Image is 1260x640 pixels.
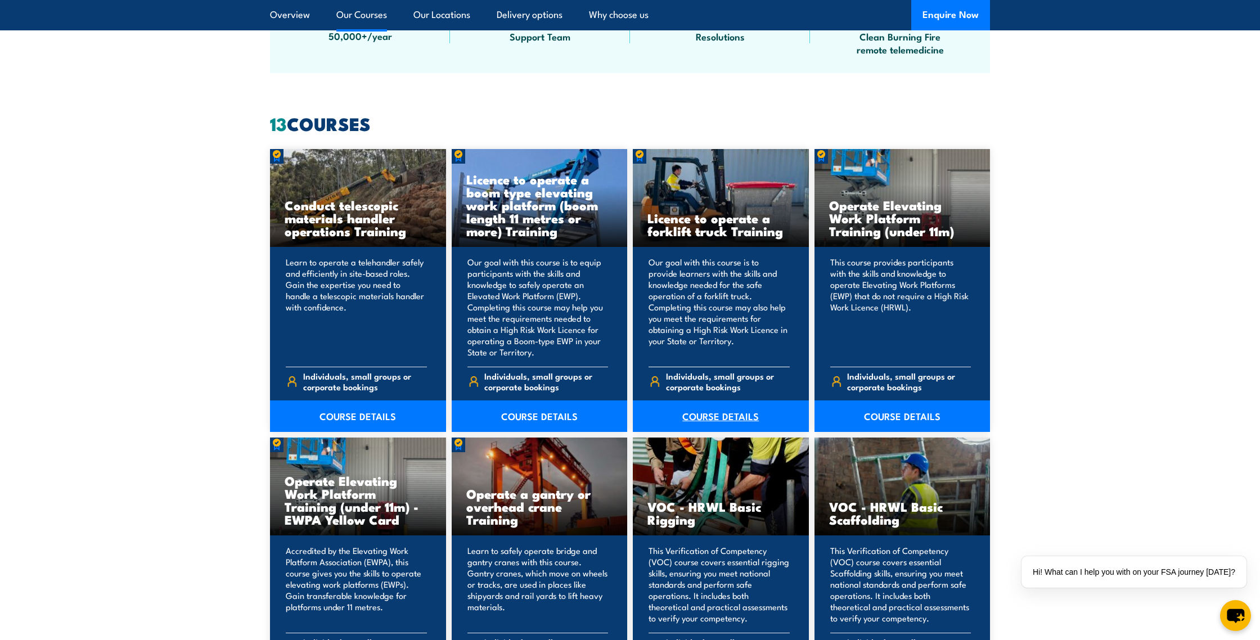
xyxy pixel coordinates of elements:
a: COURSE DETAILS [633,400,809,432]
span: Individuals, small groups or corporate bookings [303,371,427,392]
h3: Conduct telescopic materials handler operations Training [285,199,431,237]
div: Hi! What can I help you with on your FSA journey [DATE]? [1021,556,1246,588]
p: Our goal with this course is to equip participants with the skills and knowledge to safely operat... [467,256,609,358]
h3: Licence to operate a forklift truck Training [647,211,794,237]
strong: 13 [270,109,287,137]
span: Individuals, small groups or corporate bookings [484,371,608,392]
h3: VOC - HRWL Basic Rigging [647,500,794,526]
span: Individuals, small groups or corporate bookings [847,371,971,392]
h3: VOC - HRWL Basic Scaffolding [829,500,976,526]
h3: Licence to operate a boom type elevating work platform (boom length 11 metres or more) Training [466,173,613,237]
a: COURSE DETAILS [814,400,991,432]
p: Learn to operate a telehandler safely and efficiently in site-based roles. Gain the expertise you... [286,256,427,358]
p: This Verification of Competency (VOC) course covers essential Scaffolding skills, ensuring you me... [830,545,971,624]
p: This Verification of Competency (VOC) course covers essential rigging skills, ensuring you meet n... [649,545,790,624]
span: Fast Response Fast Decisions Fast Resolutions [669,3,771,43]
h3: Operate Elevating Work Platform Training (under 11m) [829,199,976,237]
p: This course provides participants with the skills and knowledge to operate Elevating Work Platfor... [830,256,971,358]
p: Accredited by the Elevating Work Platform Association (EWPA), this course gives you the skills to... [286,545,427,624]
a: COURSE DETAILS [452,400,628,432]
p: Learn to safely operate bridge and gantry cranes with this course. Gantry cranes, which move on w... [467,545,609,624]
span: Australia Wide Training 50,000+/year [309,3,411,43]
p: Our goal with this course is to provide learners with the skills and knowledge needed for the saf... [649,256,790,358]
h2: COURSES [270,115,990,131]
a: COURSE DETAILS [270,400,446,432]
h3: Operate Elevating Work Platform Training (under 11m) - EWPA Yellow Card [285,474,431,526]
span: Individuals, small groups or corporate bookings [666,371,790,392]
h3: Operate a gantry or overhead crane Training [466,487,613,526]
span: Technology, VR, Medisim Simulations, Clean Burning Fire remote telemedicine [849,3,951,56]
button: chat-button [1220,600,1251,631]
span: Specialist Training Facilities with 150+ Support Team [489,3,591,43]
